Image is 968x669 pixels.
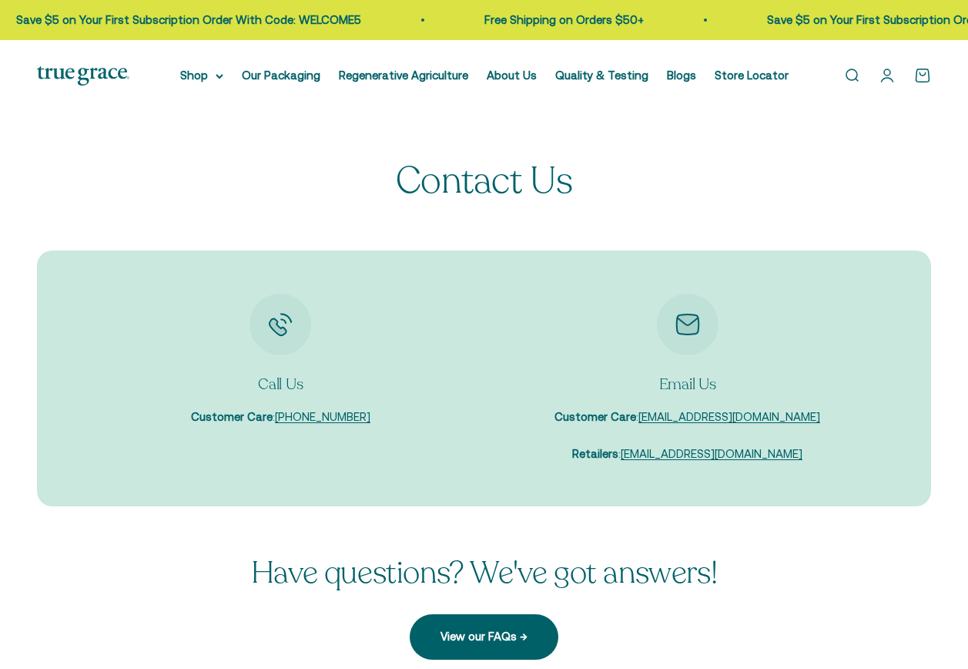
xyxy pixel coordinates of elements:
p: Call Us [191,374,370,395]
a: Our Packaging [242,69,320,82]
p: : [554,445,820,463]
a: Regenerative Agriculture [339,69,468,82]
p: : [191,408,370,426]
a: [PHONE_NUMBER] [275,410,370,423]
strong: Customer Care [554,410,636,423]
summary: Shop [180,66,223,85]
a: [EMAIL_ADDRESS][DOMAIN_NAME] [638,410,820,423]
div: Item 1 of 2 [86,294,475,426]
a: View our FAQs → [410,614,558,659]
p: Email Us [554,374,820,395]
p: Have questions? We've got answers! [251,556,717,590]
a: Quality & Testing [555,69,648,82]
div: Item 2 of 2 [494,294,883,463]
a: Store Locator [715,69,789,82]
strong: Customer Care [191,410,273,423]
p: Contact Us [396,161,572,202]
a: About Us [487,69,537,82]
strong: Retailers [572,447,618,460]
a: [EMAIL_ADDRESS][DOMAIN_NAME] [621,447,802,460]
a: Free Shipping on Orders $50+ [452,13,611,26]
a: Blogs [667,69,696,82]
p: : [554,408,820,426]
